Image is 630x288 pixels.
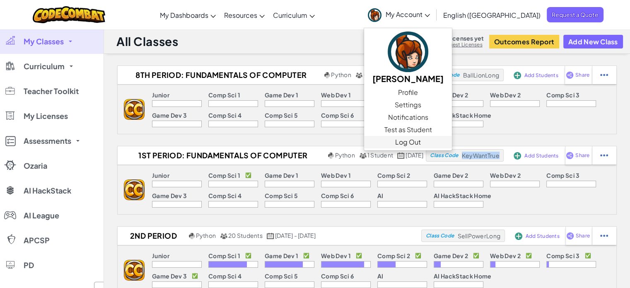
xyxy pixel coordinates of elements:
a: Profile [364,86,452,99]
span: Share [575,153,589,158]
img: logo [124,99,145,120]
img: calendar.svg [267,233,274,239]
span: Class Code [431,73,459,77]
span: Add Students [526,234,560,239]
p: ✅ [356,252,362,259]
span: Python [331,71,351,78]
h2: 1st Period: Fundamentals of Computer Science [118,149,326,162]
img: IconAddStudents.svg [515,232,522,240]
span: Curriculum [24,63,65,70]
img: avatar [388,31,428,72]
a: Request a Quote [547,7,603,22]
img: IconShare_Purple.svg [566,71,574,79]
p: Game Dev 3 [152,273,187,279]
p: Comp Sci 2 [377,252,410,259]
a: [PERSON_NAME] [364,30,452,86]
span: AI League [24,212,59,219]
h5: [PERSON_NAME] [372,72,444,85]
p: Comp Sci 1 [208,252,240,259]
p: Game Dev 2 [434,172,468,179]
span: AI HackStack [24,187,71,194]
p: Game Dev 1 [265,92,298,98]
p: Web Dev 1 [321,172,351,179]
p: Web Dev 2 [490,92,521,98]
span: My Dashboards [160,11,208,19]
span: English ([GEOGRAPHIC_DATA]) [443,11,541,19]
a: Notifications [364,111,452,123]
p: Comp Sci 3 [546,172,579,179]
span: SellPowerLong [457,232,500,240]
p: ✅ [303,252,309,259]
h1: All Classes [116,34,178,49]
img: IconStudentEllipsis.svg [600,232,608,240]
span: [DATE] - [DATE] [275,232,316,239]
span: My Classes [24,38,64,45]
p: Game Dev 3 [152,192,187,199]
span: Add Students [524,73,558,78]
span: My Licenses [24,112,68,120]
span: Assessments [24,137,71,145]
p: Comp Sci 5 [265,192,298,199]
img: calendar.svg [397,152,405,159]
a: My Account [364,2,434,28]
p: Comp Sci 5 [265,112,298,119]
span: 1 Student [367,151,393,159]
a: Resources [220,4,269,26]
a: Log Out [364,136,452,148]
h2: 8th Period: Fundamentals of Computer Science [118,69,322,81]
span: Ozaria [24,162,47,169]
p: Junior [152,172,169,179]
img: IconAddStudents.svg [514,72,521,79]
span: KeyWantTrue [462,152,500,159]
p: Game Dev 3 [152,112,187,119]
p: Web Dev 1 [321,92,351,98]
p: AI HackStack Home [434,192,492,199]
span: Add Students [524,153,558,158]
span: Curriculum [273,11,307,19]
img: MultipleUsers.png [220,233,227,239]
p: ✅ [473,252,479,259]
span: Notifications [388,112,428,122]
span: BallLionLong [463,71,499,79]
a: My Dashboards [156,4,220,26]
img: IconShare_Purple.svg [566,232,574,240]
p: Web Dev 2 [490,172,521,179]
p: Comp Sci 1 [208,172,240,179]
img: python.png [324,72,331,78]
p: ✅ [415,252,421,259]
p: ✅ [526,252,532,259]
span: 20 Students [228,232,263,239]
img: python.png [328,152,334,159]
p: AI HackStack Home [434,112,492,119]
img: logo [124,179,145,200]
img: CodeCombat logo [33,6,105,23]
button: Outcomes Report [489,35,559,48]
img: avatar [368,8,381,22]
span: Python [196,232,216,239]
p: Comp Sci 3 [546,92,579,98]
span: My Account [386,10,430,19]
p: Comp Sci 6 [321,273,354,279]
p: Comp Sci 2 [377,172,410,179]
img: MultipleUsers.png [355,72,363,78]
span: Python [335,151,355,159]
a: Curriculum [269,4,319,26]
p: AI HackStack Home [434,273,492,279]
p: Comp Sci 1 [208,92,240,98]
p: Web Dev 2 [490,252,521,259]
img: IconAddStudents.svg [514,152,521,160]
span: Share [575,73,589,77]
a: 1st Period: Fundamentals of Computer Science Python 1 Student [DATE] [118,149,426,162]
a: 8th Period: Fundamentals of Computer Science Python 0 Students [DATE] [118,69,427,81]
img: IconShare_Purple.svg [566,152,574,159]
p: Comp Sci 3 [546,252,579,259]
p: Game Dev 2 [434,252,468,259]
p: Comp Sci 4 [208,192,241,199]
h2: 2nd Period [118,230,187,242]
p: Comp Sci 5 [265,273,298,279]
span: No licenses yet [440,35,484,41]
p: Comp Sci 6 [321,192,354,199]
